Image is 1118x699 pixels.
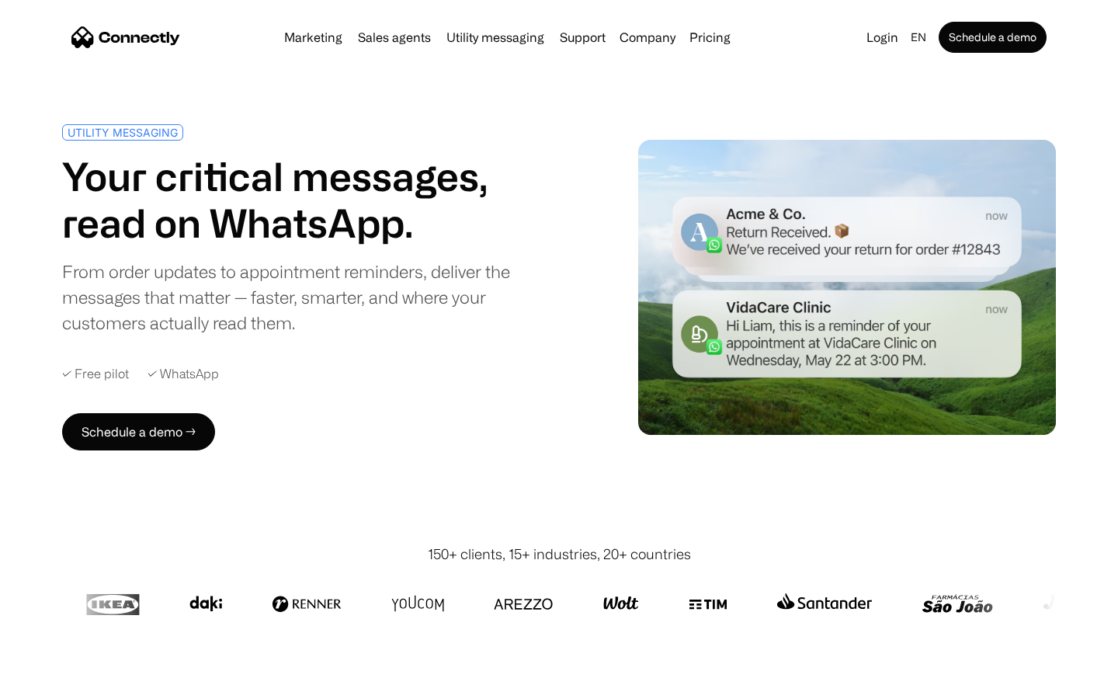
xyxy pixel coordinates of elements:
div: en [911,26,926,48]
a: Marketing [278,31,349,43]
div: ✓ WhatsApp [148,367,219,381]
h1: Your critical messages, read on WhatsApp. [62,153,553,246]
ul: Language list [31,672,93,694]
div: 150+ clients, 15+ industries, 20+ countries [428,544,691,565]
div: UTILITY MESSAGING [68,127,178,138]
div: ✓ Free pilot [62,367,129,381]
a: home [71,26,180,49]
a: Schedule a demo → [62,413,215,450]
div: From order updates to appointment reminders, deliver the messages that matter — faster, smarter, ... [62,259,553,336]
a: Pricing [683,31,737,43]
div: en [904,26,936,48]
a: Sales agents [352,31,437,43]
a: Support [554,31,612,43]
a: Utility messaging [440,31,550,43]
div: Company [620,26,675,48]
div: Company [615,26,680,48]
aside: Language selected: English [16,670,93,694]
a: Login [860,26,904,48]
a: Schedule a demo [939,22,1047,53]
